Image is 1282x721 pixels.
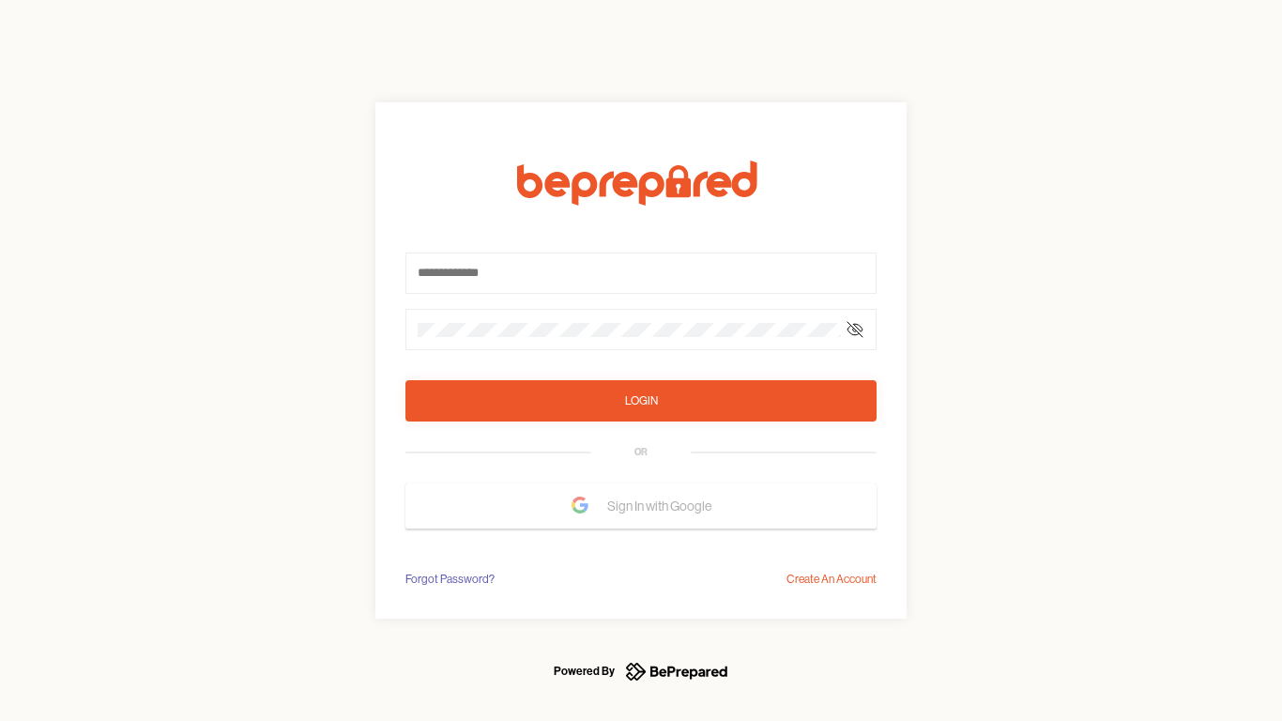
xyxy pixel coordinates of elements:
div: Login [625,391,658,410]
div: Create An Account [786,570,877,589]
span: Sign In with Google [607,489,721,523]
button: Sign In with Google [405,483,877,529]
div: OR [634,445,648,460]
button: Login [405,380,877,422]
div: Powered By [554,660,615,683]
div: Forgot Password? [405,570,495,589]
